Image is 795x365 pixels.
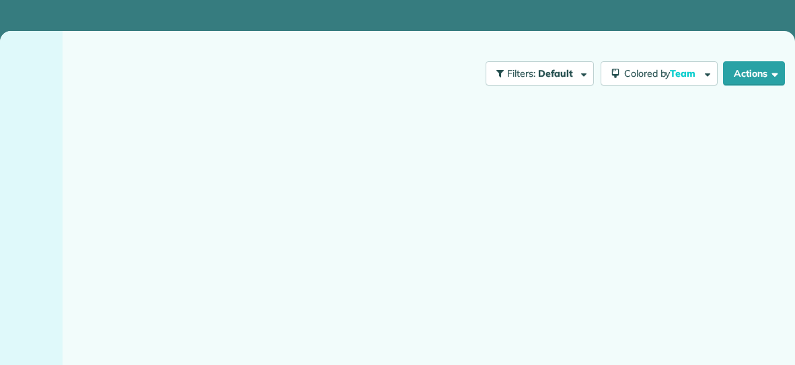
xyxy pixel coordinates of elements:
button: Filters: Default [486,61,594,86]
button: Actions [723,61,785,86]
span: Team [670,67,697,79]
span: Colored by [624,67,700,79]
span: Default [538,67,574,79]
span: Filters: [507,67,535,79]
button: Colored byTeam [601,61,718,86]
a: Filters: Default [479,61,594,86]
